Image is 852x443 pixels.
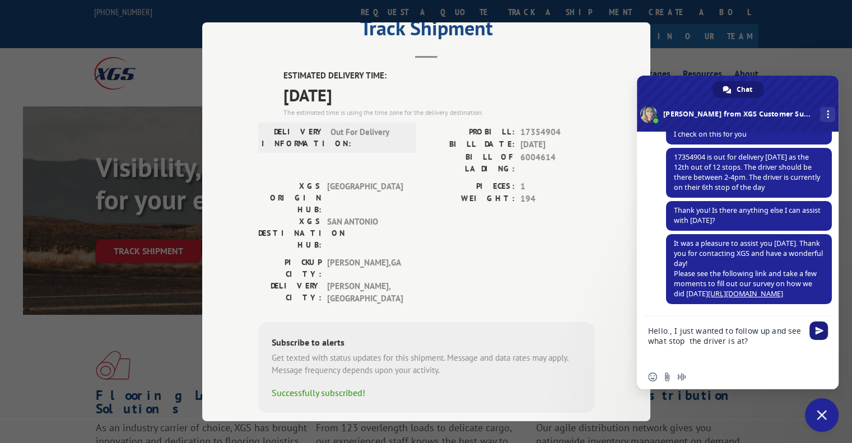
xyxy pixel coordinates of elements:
span: 17354904 is out for delivery [DATE] as the 12th out of 12 stops. The driver should be there betwe... [674,152,820,192]
span: [PERSON_NAME] , GA [327,256,403,279]
span: 17354904 [520,125,594,138]
span: Send [809,321,828,340]
span: [DATE] [283,82,594,107]
span: It was a pleasure to assist you [DATE]. Thank you for contacting XGS and have a wonderful day! Pl... [674,239,823,299]
span: Insert an emoji [648,372,657,381]
label: XGS ORIGIN HUB: [258,180,322,215]
span: 1 [520,180,594,193]
a: Chat [713,81,763,98]
div: The estimated time is using the time zone for the delivery destination. [283,107,594,117]
label: ESTIMATED DELIVERY TIME: [283,69,594,82]
label: DELIVERY CITY: [258,279,322,305]
span: 6004614 [520,151,594,174]
span: [PERSON_NAME] , [GEOGRAPHIC_DATA] [327,279,403,305]
span: Send a file [663,372,672,381]
label: BILL OF LADING: [426,151,515,174]
span: Audio message [677,372,686,381]
label: XGS DESTINATION HUB: [258,215,322,250]
span: Thank you! Is there anything else I can assist with [DATE]? [674,206,821,225]
div: Get texted with status updates for this shipment. Message and data rates may apply. Message frequ... [272,351,581,376]
span: 194 [520,193,594,206]
span: Chat [737,81,752,98]
span: [GEOGRAPHIC_DATA] [327,180,403,215]
textarea: Compose your message... [648,316,805,365]
label: WEIGHT: [426,193,515,206]
label: BILL DATE: [426,138,515,151]
div: Subscribe to alerts [272,335,581,351]
span: SAN ANTONIO [327,215,403,250]
span: Out For Delivery [330,125,406,149]
span: [DATE] [520,138,594,151]
a: [URL][DOMAIN_NAME] [708,289,783,299]
div: Successfully subscribed! [272,385,581,399]
label: PROBILL: [426,125,515,138]
a: Close chat [805,398,839,432]
label: PICKUP CITY: [258,256,322,279]
h2: Track Shipment [258,20,594,41]
label: DELIVERY INFORMATION: [262,125,325,149]
label: PIECES: [426,180,515,193]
